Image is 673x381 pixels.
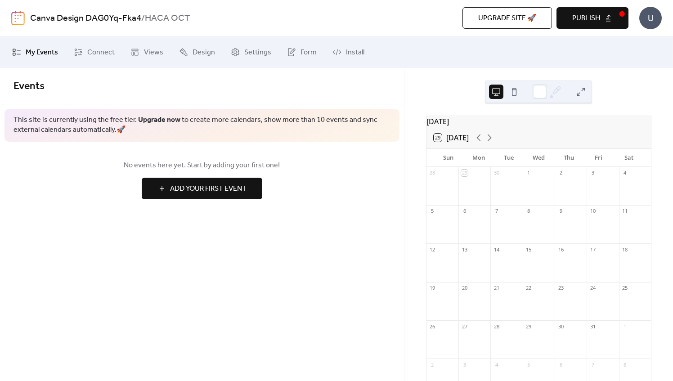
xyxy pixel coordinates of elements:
[429,323,436,330] div: 26
[144,47,163,58] span: Views
[461,170,468,176] div: 29
[494,149,524,167] div: Tue
[589,323,596,330] div: 31
[461,361,468,368] div: 3
[493,323,500,330] div: 28
[622,361,628,368] div: 8
[13,160,390,171] span: No events here yet. Start by adding your first one!
[429,170,436,176] div: 28
[622,323,628,330] div: 1
[557,208,564,215] div: 9
[429,361,436,368] div: 2
[557,361,564,368] div: 6
[462,7,552,29] button: Upgrade site 🚀
[26,47,58,58] span: My Events
[554,149,584,167] div: Thu
[622,246,628,253] div: 18
[346,47,364,58] span: Install
[429,285,436,291] div: 19
[431,131,472,144] button: 29[DATE]
[622,285,628,291] div: 25
[525,323,532,330] div: 29
[589,246,596,253] div: 17
[463,149,494,167] div: Mon
[280,40,323,64] a: Form
[434,149,464,167] div: Sun
[170,184,247,194] span: Add Your First Event
[556,7,628,29] button: Publish
[13,115,390,135] span: This site is currently using the free tier. to create more calendars, show more than 10 events an...
[622,208,628,215] div: 11
[478,13,536,24] span: Upgrade site 🚀
[5,40,65,64] a: My Events
[13,76,45,96] span: Events
[493,285,500,291] div: 21
[124,40,170,64] a: Views
[614,149,644,167] div: Sat
[525,170,532,176] div: 1
[461,208,468,215] div: 6
[429,246,436,253] div: 12
[426,116,651,127] div: [DATE]
[493,170,500,176] div: 30
[145,10,190,27] b: HACA OCT
[326,40,371,64] a: Install
[172,40,222,64] a: Design
[461,246,468,253] div: 13
[525,208,532,215] div: 8
[30,10,141,27] a: Canva Design DAG0Yq-Fka4
[244,47,271,58] span: Settings
[193,47,215,58] span: Design
[461,285,468,291] div: 20
[589,208,596,215] div: 10
[589,170,596,176] div: 3
[493,246,500,253] div: 14
[589,361,596,368] div: 7
[583,149,614,167] div: Fri
[525,285,532,291] div: 22
[557,170,564,176] div: 2
[557,285,564,291] div: 23
[429,208,436,215] div: 5
[142,178,262,199] button: Add Your First Event
[525,361,532,368] div: 5
[493,208,500,215] div: 7
[461,323,468,330] div: 27
[138,113,180,127] a: Upgrade now
[525,246,532,253] div: 15
[13,178,390,199] a: Add Your First Event
[639,7,662,29] div: U
[301,47,317,58] span: Form
[572,13,600,24] span: Publish
[141,10,145,27] b: /
[557,323,564,330] div: 30
[87,47,115,58] span: Connect
[557,246,564,253] div: 16
[493,361,500,368] div: 4
[224,40,278,64] a: Settings
[589,285,596,291] div: 24
[67,40,121,64] a: Connect
[11,11,25,25] img: logo
[622,170,628,176] div: 4
[524,149,554,167] div: Wed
